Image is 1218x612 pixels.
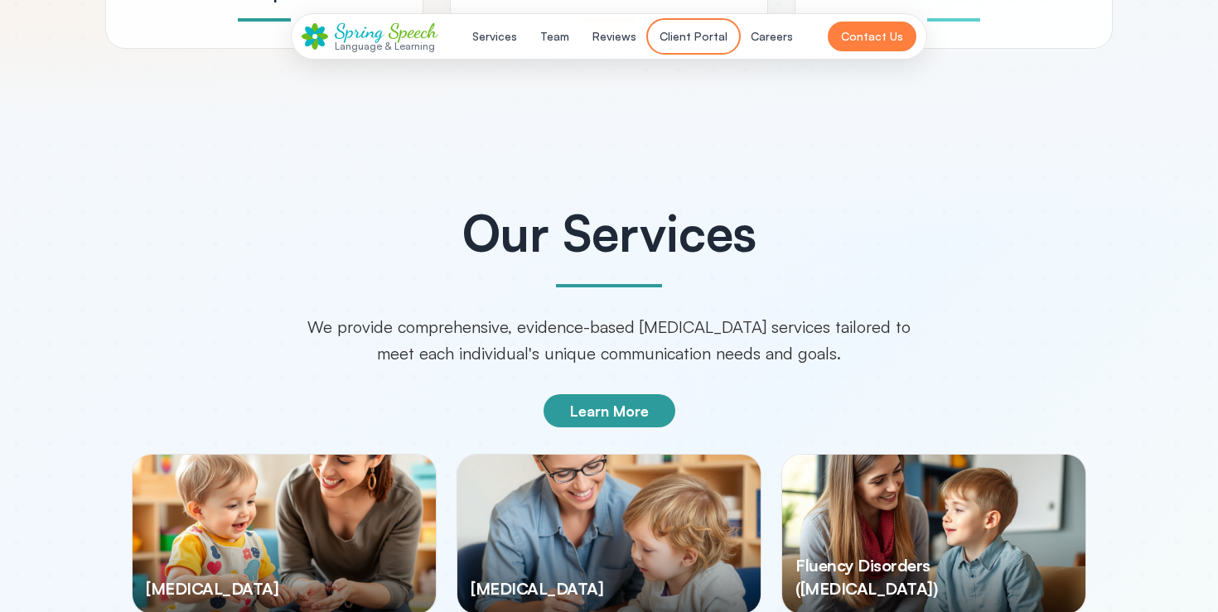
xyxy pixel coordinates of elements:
[530,22,579,51] button: Team
[650,22,737,51] button: Client Portal
[471,577,747,600] h3: [MEDICAL_DATA]
[335,19,384,43] span: Spring
[389,19,437,43] span: Speech
[146,577,423,600] h3: [MEDICAL_DATA]
[307,316,911,364] span: We provide comprehensive, evidence-based [MEDICAL_DATA] services tailored to meet each individual...
[828,22,916,51] button: Contact Us
[462,22,527,51] button: Services
[105,208,1113,258] h2: Our Services
[335,41,437,51] div: Language & Learning
[741,22,803,51] button: Careers
[795,554,1072,600] h3: Fluency Disorders ([MEDICAL_DATA])
[582,22,646,51] button: Reviews
[544,394,675,427] button: Learn More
